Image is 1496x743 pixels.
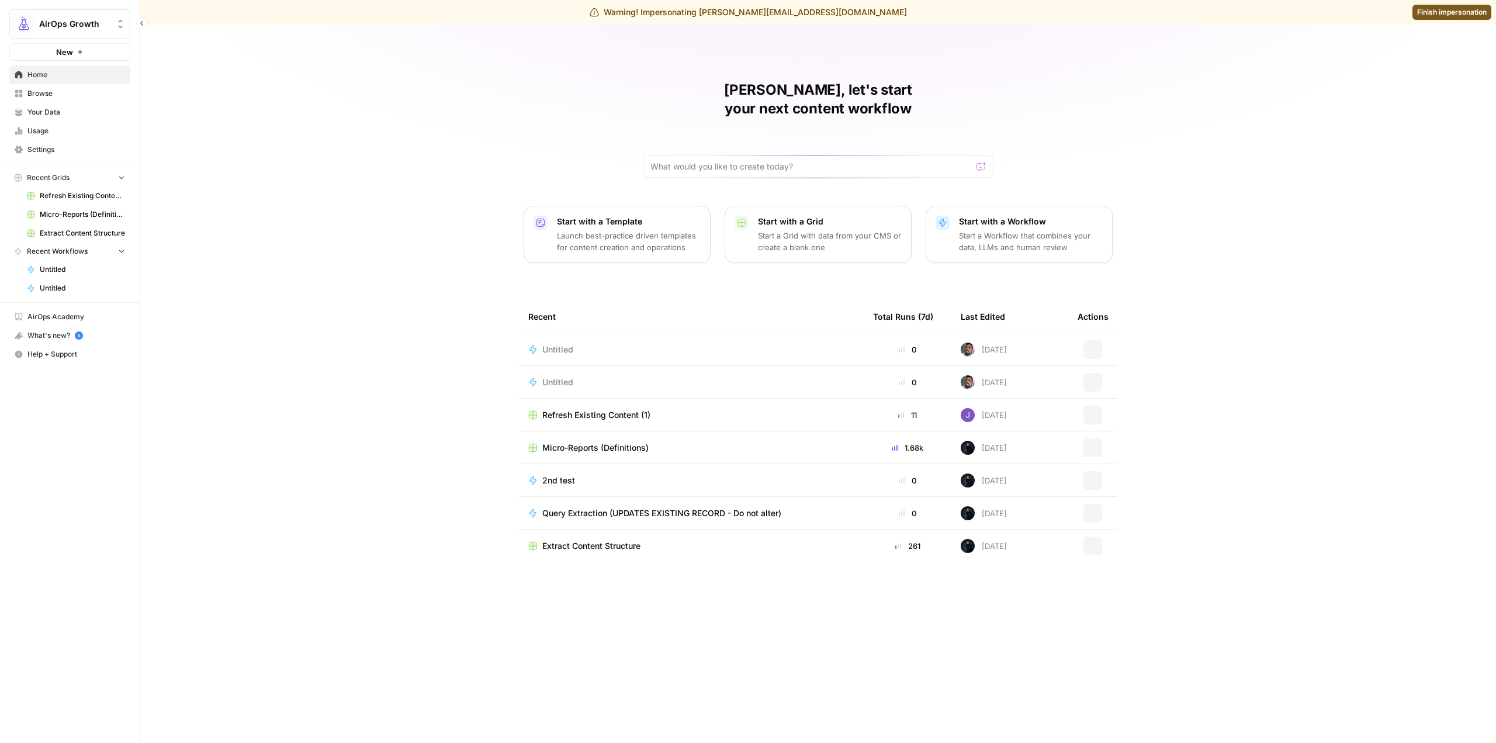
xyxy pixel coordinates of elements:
img: mae98n22be7w2flmvint2g1h8u9g [961,506,975,520]
div: 11 [873,409,942,421]
span: Untitled [40,264,125,275]
span: Query Extraction (UPDATES EXISTING RECORD - Do not alter) [542,507,781,519]
button: Start with a GridStart a Grid with data from your CMS or create a blank one [725,206,912,263]
span: Home [27,70,125,80]
img: ubsf4auoma5okdcylokeqxbo075l [961,408,975,422]
text: 5 [77,333,80,338]
span: Untitled [40,283,125,293]
img: AirOps Growth Logo [13,13,34,34]
p: Start a Workflow that combines your data, LLMs and human review [959,230,1103,253]
a: Browse [9,84,130,103]
div: [DATE] [961,441,1007,455]
div: 0 [873,475,942,486]
div: 0 [873,376,942,388]
input: What would you like to create today? [650,161,972,172]
span: Your Data [27,107,125,118]
span: Refresh Existing Content (1) [40,191,125,201]
p: Start with a Grid [758,216,902,227]
p: Launch best-practice driven templates for content creation and operations [557,230,701,253]
div: [DATE] [961,408,1007,422]
img: u93l1oyz1g39q1i4vkrv6vz0p6p4 [961,375,975,389]
span: Refresh Existing Content (1) [542,409,650,421]
a: 2nd test [528,475,854,486]
a: Untitled [22,260,130,279]
div: Recent [528,300,854,333]
a: Extract Content Structure [528,540,854,552]
div: Last Edited [961,300,1005,333]
p: Start with a Template [557,216,701,227]
a: Home [9,65,130,84]
a: Finish impersonation [1412,5,1491,20]
img: u93l1oyz1g39q1i4vkrv6vz0p6p4 [961,343,975,357]
img: mae98n22be7w2flmvint2g1h8u9g [961,474,975,488]
button: Workspace: AirOps Growth [9,9,130,39]
button: Start with a WorkflowStart a Workflow that combines your data, LLMs and human review [926,206,1113,263]
div: 1.68k [873,442,942,454]
span: AirOps Growth [39,18,110,30]
div: [DATE] [961,343,1007,357]
span: Help + Support [27,349,125,360]
a: Micro-Reports (Definitions) [22,205,130,224]
h1: [PERSON_NAME], let's start your next content workflow [643,81,993,118]
button: Recent Workflows [9,243,130,260]
span: Finish impersonation [1417,7,1487,18]
div: What's new? [10,327,130,344]
div: Total Runs (7d) [873,300,933,333]
span: Browse [27,88,125,99]
img: mae98n22be7w2flmvint2g1h8u9g [961,539,975,553]
span: 2nd test [542,475,575,486]
a: Query Extraction (UPDATES EXISTING RECORD - Do not alter) [528,507,854,519]
div: Warning! Impersonating [PERSON_NAME][EMAIL_ADDRESS][DOMAIN_NAME] [590,6,907,18]
span: Recent Grids [27,172,70,183]
span: Untitled [542,376,573,388]
span: AirOps Academy [27,312,125,322]
p: Start with a Workflow [959,216,1103,227]
div: 0 [873,344,942,355]
span: Micro-Reports (Definitions) [40,209,125,220]
a: 5 [75,331,83,340]
button: What's new? 5 [9,326,130,345]
div: Actions [1078,300,1109,333]
a: Settings [9,140,130,159]
a: Extract Content Structure [22,224,130,243]
a: AirOps Academy [9,307,130,326]
a: Refresh Existing Content (1) [528,409,854,421]
a: Your Data [9,103,130,122]
a: Untitled [22,279,130,298]
span: Extract Content Structure [542,540,640,552]
span: Extract Content Structure [40,228,125,239]
div: 0 [873,507,942,519]
img: mae98n22be7w2flmvint2g1h8u9g [961,441,975,455]
div: [DATE] [961,539,1007,553]
div: [DATE] [961,506,1007,520]
span: Usage [27,126,125,136]
span: New [56,46,73,58]
div: 261 [873,540,942,552]
span: Untitled [542,344,573,355]
span: Recent Workflows [27,246,88,257]
div: [DATE] [961,375,1007,389]
button: New [9,43,130,61]
p: Start a Grid with data from your CMS or create a blank one [758,230,902,253]
a: Micro-Reports (Definitions) [528,442,854,454]
button: Help + Support [9,345,130,364]
a: Usage [9,122,130,140]
span: Micro-Reports (Definitions) [542,442,649,454]
div: [DATE] [961,474,1007,488]
a: Refresh Existing Content (1) [22,186,130,205]
button: Start with a TemplateLaunch best-practice driven templates for content creation and operations [524,206,711,263]
span: Settings [27,144,125,155]
a: Untitled [528,376,854,388]
a: Untitled [528,344,854,355]
button: Recent Grids [9,169,130,186]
